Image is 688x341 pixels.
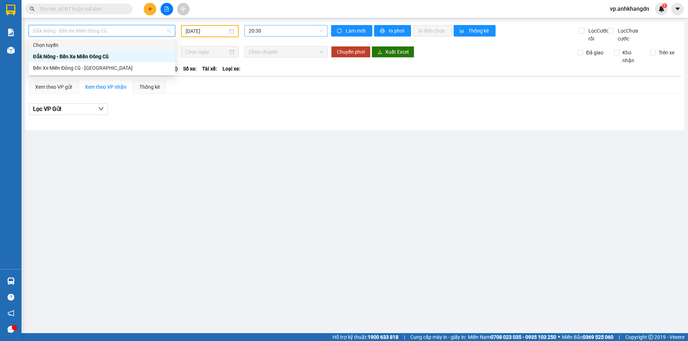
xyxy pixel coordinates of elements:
[223,65,240,73] span: Loại xe:
[148,6,153,11] span: plus
[620,49,645,64] span: Kho nhận
[454,25,496,36] button: bar-chartThống kê
[7,277,15,285] img: warehouse-icon
[33,25,171,36] span: Đắk Nông - Bến Xe Miền Đông Cũ
[604,4,655,13] span: vp.anhkhangdn
[662,3,667,8] sup: 1
[346,27,367,35] span: Làm mới
[404,333,405,341] span: |
[663,3,666,8] span: 1
[331,46,371,58] button: Chuyển phơi
[202,65,217,73] span: Tài xế:
[30,6,35,11] span: search
[468,27,490,35] span: Thống kê
[333,333,398,341] span: Hỗ trợ kỹ thuật:
[29,39,175,51] div: Chọn tuyến
[671,3,684,15] button: caret-down
[7,47,15,54] img: warehouse-icon
[144,3,156,15] button: plus
[337,28,343,34] span: sync
[413,25,452,36] button: In đơn chọn
[615,27,652,43] span: Lọc Chưa cước
[380,28,386,34] span: printer
[674,6,681,12] span: caret-down
[8,326,14,333] span: message
[331,25,372,36] button: syncLàm mới
[459,28,465,34] span: bar-chart
[29,62,175,74] div: Bến Xe Miền Đông Cũ - Đắk Nông
[164,6,169,11] span: file-add
[98,106,104,112] span: down
[39,5,124,13] input: Tìm tên, số ĐT hoặc mã đơn
[586,27,610,43] span: Lọc Cước rồi
[389,27,405,35] span: In phơi
[177,3,190,15] button: aim
[410,333,466,341] span: Cung cấp máy in - giấy in:
[181,6,186,11] span: aim
[8,294,14,301] span: question-circle
[185,48,228,56] input: Chọn ngày
[29,51,175,62] div: Đắk Nông - Bến Xe Miền Đông Cũ
[249,47,323,57] span: Chọn chuyến
[372,46,414,58] button: downloadXuất Excel
[583,334,613,340] strong: 0369 525 060
[468,333,556,341] span: Miền Nam
[161,3,173,15] button: file-add
[558,336,560,338] span: ⚪️
[183,65,197,73] span: Số xe:
[29,103,108,115] button: Lọc VP Gửi
[249,25,323,36] span: 20:30
[35,83,72,91] div: Xem theo VP gửi
[139,83,160,91] div: Thống kê
[6,5,15,15] img: logo-vxr
[7,29,15,36] img: solution-icon
[648,335,653,340] span: copyright
[33,41,171,49] div: Chọn tuyến
[186,27,228,35] input: 13/10/2025
[33,104,61,113] span: Lọc VP Gửi
[583,49,606,57] span: Đã giao
[33,53,171,60] div: Đắk Nông - Bến Xe Miền Đông Cũ
[491,334,556,340] strong: 0708 023 035 - 0935 103 250
[619,333,620,341] span: |
[8,310,14,317] span: notification
[374,25,411,36] button: printerIn phơi
[368,334,398,340] strong: 1900 633 818
[85,83,126,91] div: Xem theo VP nhận
[658,6,665,12] img: icon-new-feature
[562,333,613,341] span: Miền Bắc
[656,49,677,57] span: Trên xe
[33,64,171,72] div: Bến Xe Miền Đông Cũ - [GEOGRAPHIC_DATA]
